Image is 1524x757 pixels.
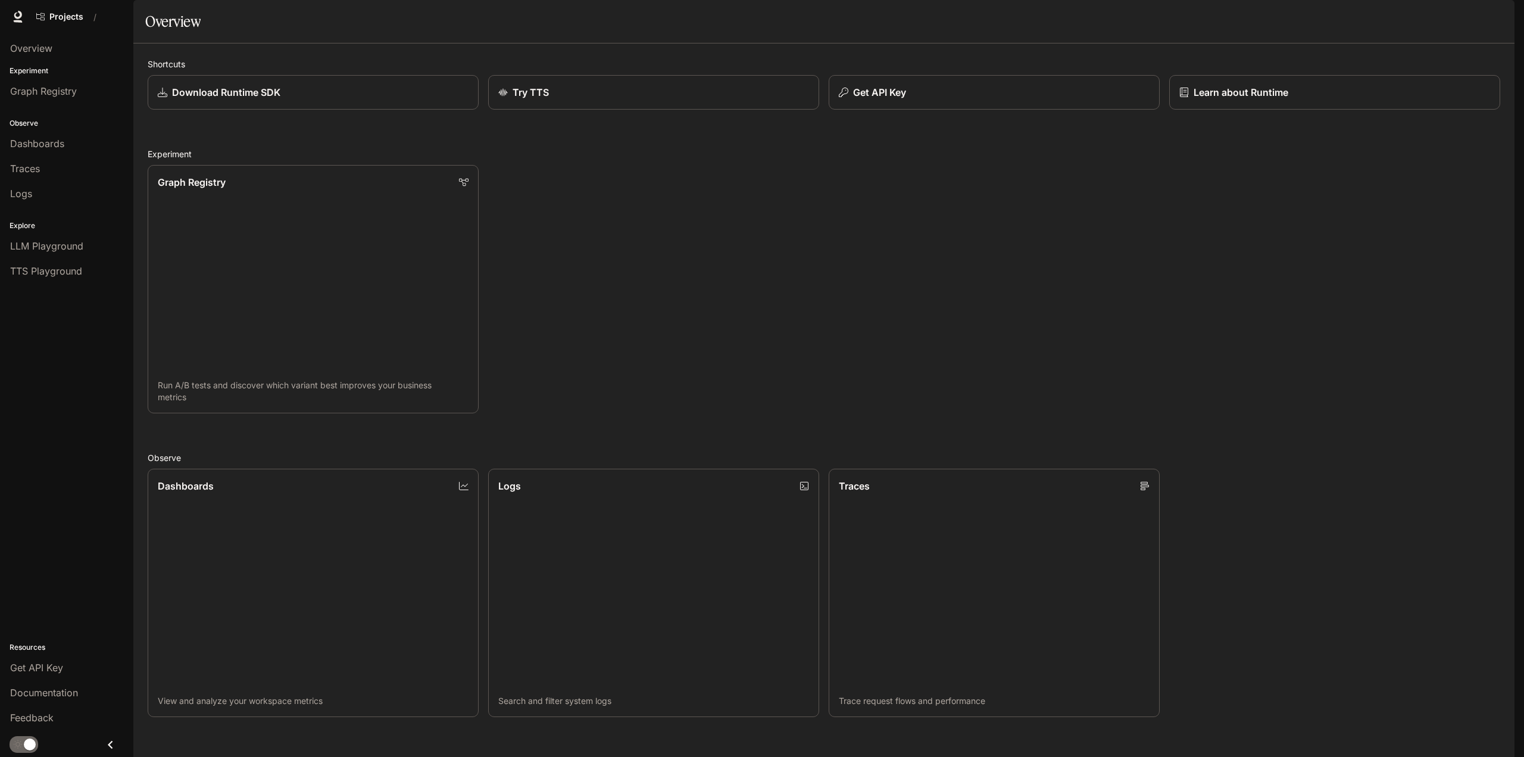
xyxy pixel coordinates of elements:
p: Get API Key [853,85,906,99]
p: Graph Registry [158,175,226,189]
a: TracesTrace request flows and performance [829,469,1160,717]
a: Go to projects [31,5,89,29]
p: Traces [839,479,870,493]
p: Download Runtime SDK [172,85,280,99]
h2: Shortcuts [148,58,1500,70]
a: Download Runtime SDK [148,75,479,110]
button: Get API Key [829,75,1160,110]
p: Learn about Runtime [1194,85,1288,99]
span: Projects [49,12,83,22]
p: Try TTS [513,85,549,99]
p: Logs [498,479,521,493]
a: Learn about Runtime [1169,75,1500,110]
a: Try TTS [488,75,819,110]
h2: Experiment [148,148,1500,160]
p: Trace request flows and performance [839,695,1150,707]
div: / [89,11,101,23]
a: DashboardsView and analyze your workspace metrics [148,469,479,717]
p: Run A/B tests and discover which variant best improves your business metrics [158,379,469,403]
a: LogsSearch and filter system logs [488,469,819,717]
p: Dashboards [158,479,214,493]
h1: Overview [145,10,201,33]
p: Search and filter system logs [498,695,809,707]
h2: Observe [148,451,1500,464]
p: View and analyze your workspace metrics [158,695,469,707]
a: Graph RegistryRun A/B tests and discover which variant best improves your business metrics [148,165,479,413]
